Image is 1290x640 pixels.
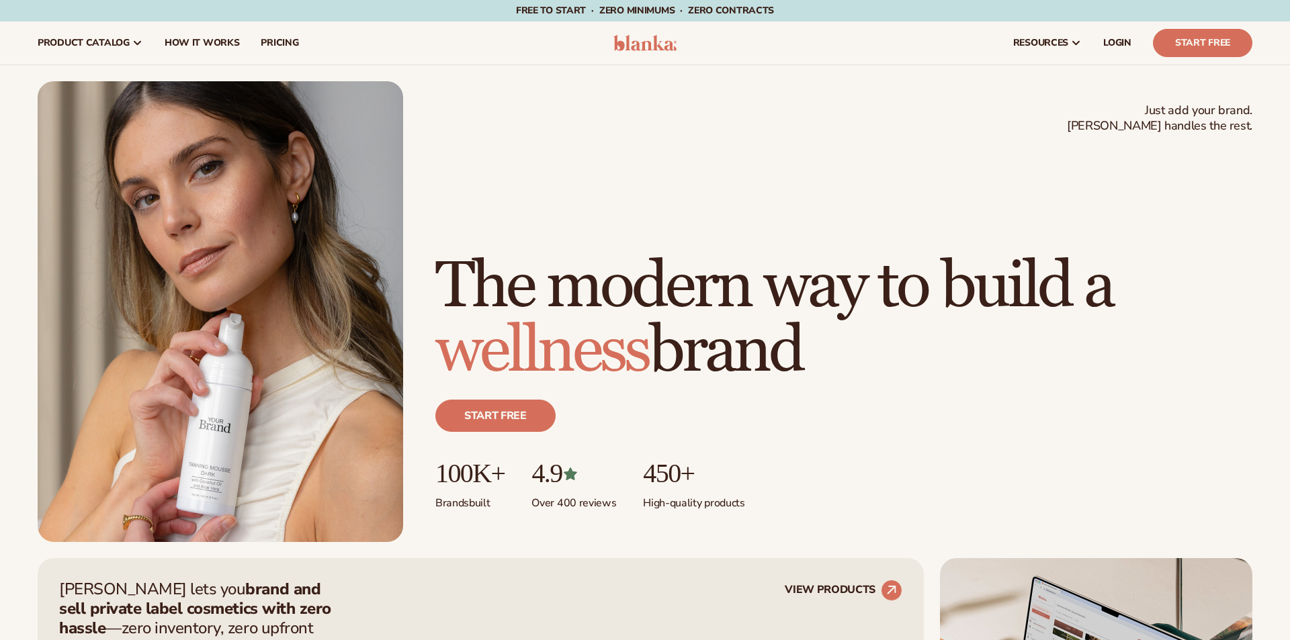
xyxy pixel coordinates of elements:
[1103,38,1131,48] span: LOGIN
[435,312,649,390] span: wellness
[643,459,744,488] p: 450+
[435,400,556,432] a: Start free
[1013,38,1068,48] span: resources
[435,255,1252,383] h1: The modern way to build a brand
[38,81,403,542] img: Female holding tanning mousse.
[154,21,251,64] a: How It Works
[261,38,298,48] span: pricing
[435,459,505,488] p: 100K+
[531,459,616,488] p: 4.9
[1092,21,1142,64] a: LOGIN
[785,580,902,601] a: VIEW PRODUCTS
[27,21,154,64] a: product catalog
[1002,21,1092,64] a: resources
[1067,103,1252,134] span: Just add your brand. [PERSON_NAME] handles the rest.
[250,21,309,64] a: pricing
[531,488,616,510] p: Over 400 reviews
[1153,29,1252,57] a: Start Free
[643,488,744,510] p: High-quality products
[516,4,774,17] span: Free to start · ZERO minimums · ZERO contracts
[435,488,505,510] p: Brands built
[613,35,677,51] img: logo
[165,38,240,48] span: How It Works
[59,578,331,639] strong: brand and sell private label cosmetics with zero hassle
[38,38,130,48] span: product catalog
